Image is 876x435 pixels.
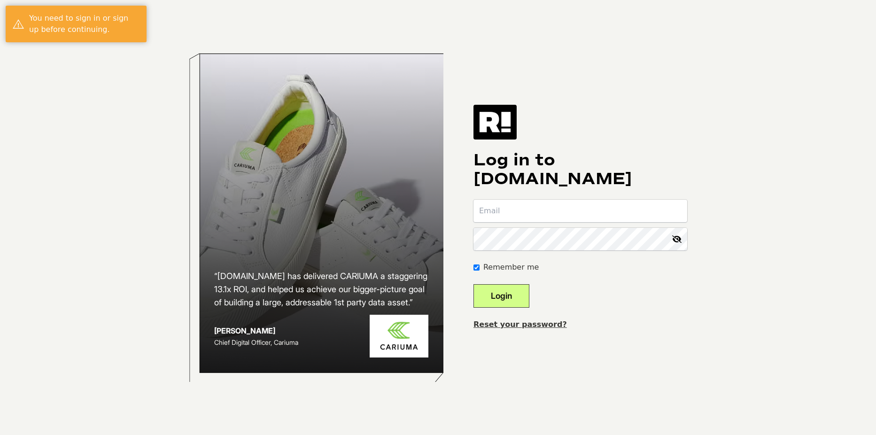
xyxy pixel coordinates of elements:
h1: Log in to [DOMAIN_NAME] [473,151,687,188]
img: Retention.com [473,105,517,140]
span: Chief Digital Officer, Cariuma [214,338,298,346]
button: Login [473,284,529,308]
a: Reset your password? [473,320,567,329]
h2: “[DOMAIN_NAME] has delivered CARIUMA a staggering 13.1x ROI, and helped us achieve our bigger-pic... [214,270,428,309]
img: Cariuma [370,315,428,357]
input: Email [473,200,687,222]
strong: [PERSON_NAME] [214,326,275,335]
div: You need to sign in or sign up before continuing. [29,13,140,35]
label: Remember me [483,262,539,273]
